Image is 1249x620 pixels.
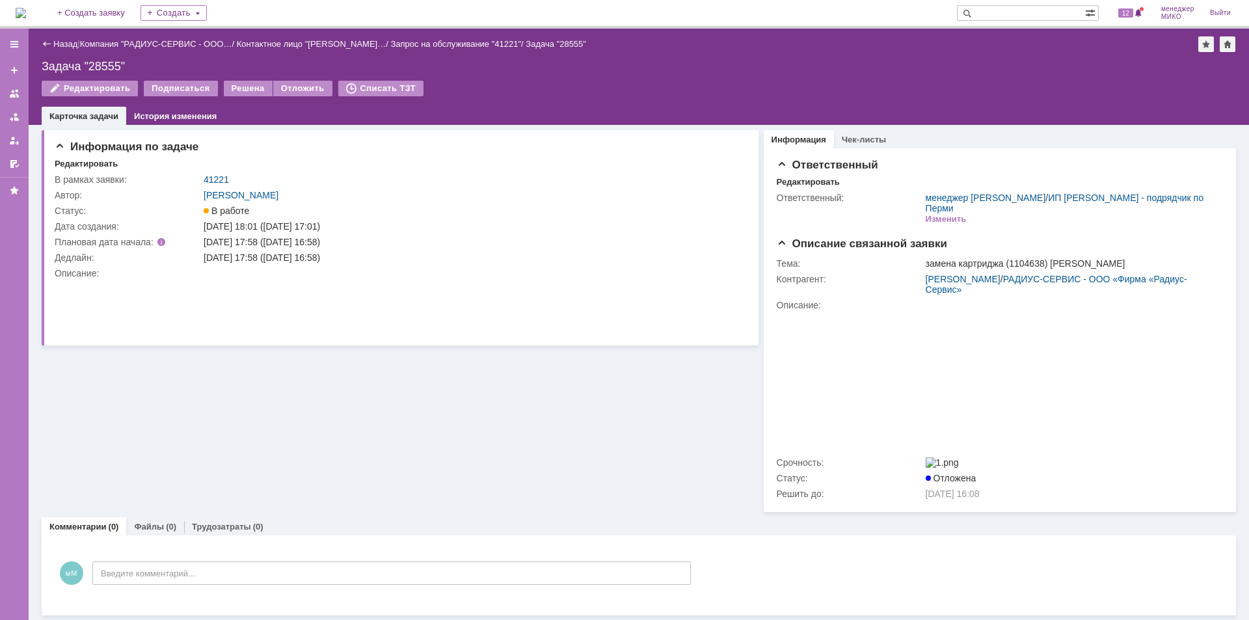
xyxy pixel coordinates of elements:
[926,214,967,224] div: Изменить
[772,135,826,144] a: Информация
[55,159,118,169] div: Редактировать
[237,39,391,49] div: /
[134,111,217,121] a: История изменения
[204,190,278,200] a: [PERSON_NAME]
[55,252,201,263] div: Дедлайн:
[49,111,118,121] a: Карточка задачи
[204,221,738,232] div: [DATE] 18:01 ([DATE] 17:01)
[204,174,229,185] a: 41221
[777,457,923,468] div: Срочность:
[926,457,959,468] img: 1.png
[777,274,923,284] div: Контрагент:
[1220,36,1235,52] div: Сделать домашней страницей
[166,522,176,532] div: (0)
[80,39,237,49] div: /
[204,237,738,247] div: [DATE] 17:58 ([DATE] 16:58)
[55,221,201,232] div: Дата создания:
[526,39,586,49] div: Задача "28555"
[55,174,201,185] div: В рамках заявки:
[777,489,923,499] div: Решить до:
[1118,8,1133,18] span: 12
[80,39,232,49] a: Компания "РАДИУС-СЕРВИС - ООО…
[926,274,1001,284] a: [PERSON_NAME]
[55,190,201,200] div: Автор:
[390,39,526,49] div: /
[55,206,201,216] div: Статус:
[1198,36,1214,52] div: Добавить в избранное
[926,193,1046,203] a: менеджер [PERSON_NAME]
[1161,13,1194,21] span: МИКО
[134,522,164,532] a: Файлы
[16,8,26,18] a: Перейти на домашнюю страницу
[4,83,25,104] a: Заявки на командах
[926,193,1203,213] a: ИП [PERSON_NAME] - подрядчик по Перми
[204,206,249,216] span: В работе
[777,473,923,483] div: Статус:
[237,39,386,49] a: Контактное лицо "[PERSON_NAME]…
[1161,5,1194,13] span: менеджер
[777,193,923,203] div: Ответственный:
[1085,6,1098,18] span: Расширенный поиск
[49,522,107,532] a: Комментарии
[4,154,25,174] a: Мои согласования
[4,60,25,81] a: Создать заявку
[77,38,79,48] div: |
[42,60,1236,73] div: Задача "28555"
[55,268,741,278] div: Описание:
[16,8,26,18] img: logo
[55,237,185,247] div: Плановая дата начала:
[926,193,1216,213] div: /
[390,39,521,49] a: Запрос на обслуживание "41221"
[60,561,83,585] span: мМ
[55,141,198,153] span: Информация по задаче
[777,258,923,269] div: Тема:
[926,473,976,483] span: Отложена
[777,237,947,250] span: Описание связанной заявки
[926,274,1187,295] a: РАДИУС-СЕРВИС - ООО «Фирма «Радиус-Сервис»
[4,107,25,128] a: Заявки в моей ответственности
[192,522,251,532] a: Трудозатраты
[926,274,1216,295] div: /
[4,130,25,151] a: Мои заявки
[253,522,263,532] div: (0)
[926,489,980,499] span: [DATE] 16:08
[842,135,886,144] a: Чек-листы
[926,258,1216,269] div: замена картриджа (1104638) [PERSON_NAME]
[777,159,878,171] span: Ответственный
[141,5,207,21] div: Создать
[777,177,840,187] div: Редактировать
[204,252,738,263] div: [DATE] 17:58 ([DATE] 16:58)
[777,300,1219,310] div: Описание:
[109,522,119,532] div: (0)
[53,39,77,49] a: Назад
